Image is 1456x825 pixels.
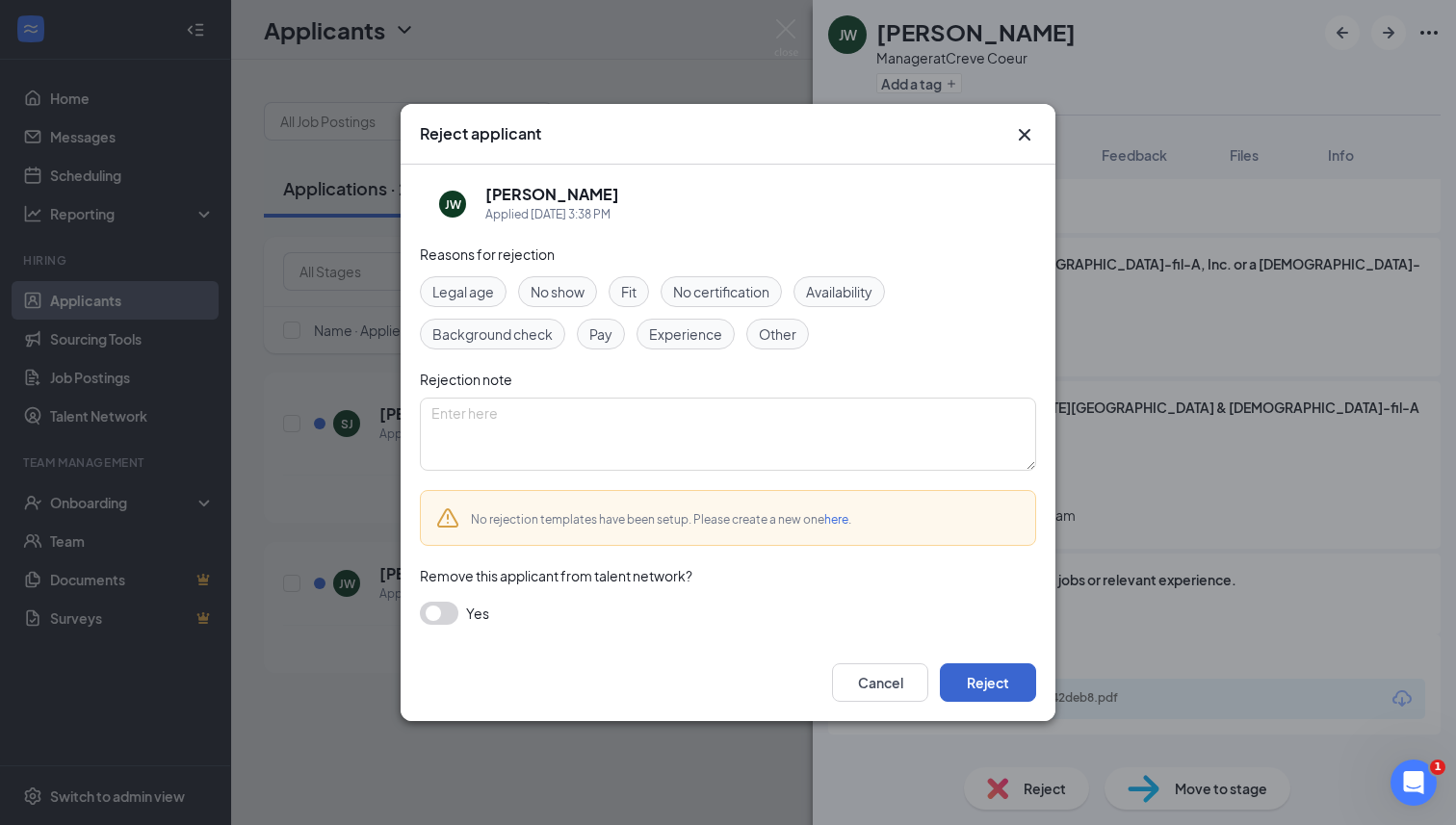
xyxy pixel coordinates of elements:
span: Remove this applicant from talent network? [420,567,692,584]
button: Close [1013,123,1036,146]
span: Rejection note [420,371,512,388]
span: Yes [466,602,489,625]
span: No rejection templates have been setup. Please create a new one . [471,512,851,527]
svg: Warning [436,506,459,529]
span: Experience [649,323,722,345]
div: Applied [DATE] 3:38 PM [485,205,619,224]
span: Legal age [432,281,494,302]
button: Reject [940,663,1036,702]
svg: Cross [1013,123,1036,146]
span: 1 [1430,760,1445,775]
div: JW [445,196,461,213]
h3: Reject applicant [420,123,541,144]
span: No show [531,281,585,302]
span: Reasons for rejection [420,245,555,263]
span: Background check [432,323,553,345]
button: Cancel [832,663,928,702]
a: here [824,512,848,527]
span: Fit [621,281,637,302]
span: Availability [806,281,872,302]
span: No certification [673,281,769,302]
span: Pay [589,323,612,345]
h5: [PERSON_NAME] [485,184,619,205]
span: Other [759,323,796,345]
iframe: Intercom live chat [1391,760,1437,806]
